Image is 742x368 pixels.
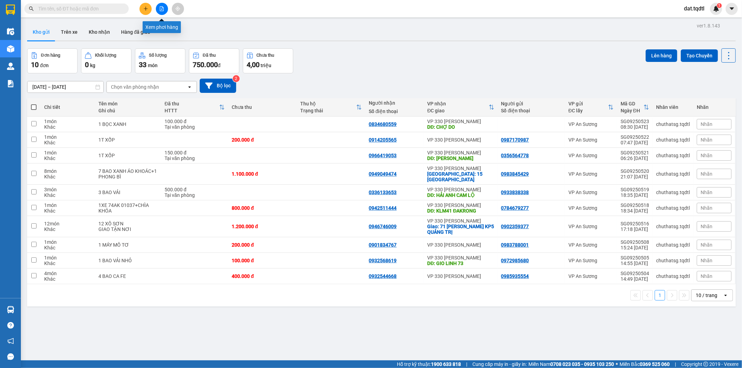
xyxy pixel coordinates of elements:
div: DĐ: CHỢ DO [427,124,494,130]
div: DĐ: KLM41 ĐAKRONG [427,208,494,214]
div: 1 món [44,134,92,140]
div: VP An Sương [568,242,614,248]
button: Đơn hàng10đơn [27,48,78,73]
div: 1 món [44,202,92,208]
div: SG09250516 [621,221,649,226]
span: 33 [139,61,146,69]
div: 4 BAO CA FE [99,273,158,279]
button: Tạo Chuyến [681,49,718,62]
button: file-add [156,3,168,15]
div: VP 330 [PERSON_NAME] [427,119,494,124]
div: 0972985680 [501,258,529,263]
div: SG09250504 [621,271,649,276]
span: | [466,360,467,368]
div: 0942511444 [369,205,397,211]
span: Nhãn [701,224,712,229]
div: DĐ: HỒ XÁ [427,155,494,161]
div: Người nhận [369,100,420,106]
div: chuthatsg.tqdtl [656,258,690,263]
span: Nhãn [701,153,712,158]
div: Số điện thoại [369,109,420,114]
span: ⚪️ [616,363,618,366]
span: Nhãn [701,205,712,211]
div: VP An Sương [568,205,614,211]
div: chuthatsg.tqdtl [656,153,690,158]
span: | [675,360,676,368]
div: Khác [44,174,92,179]
div: Số lượng [149,53,167,58]
span: dat.tqdtl [678,4,710,13]
svg: open [187,84,192,90]
span: món [148,63,158,68]
div: Khác [44,140,92,145]
th: Toggle SortBy [297,98,365,117]
div: 0987170987 [501,137,529,143]
div: ĐC lấy [568,108,608,113]
div: DĐ: GIO LINH 73 [427,261,494,266]
div: 14:55 [DATE] [621,261,649,266]
div: SG09250518 [621,202,649,208]
div: 3 BAO VẢI [99,190,158,195]
span: Miền Bắc [620,360,670,368]
div: chuthatsg.tqdtl [656,224,690,229]
button: Khối lượng0kg [81,48,131,73]
button: Bộ lọc [200,79,236,93]
div: Khác [44,124,92,130]
div: VP An Sương [568,258,614,263]
span: 4,00 [247,61,260,69]
button: Hàng đã giao [115,24,156,40]
span: Nhãn [701,190,712,195]
div: Đơn hàng [41,53,60,58]
div: 3 món [44,187,92,192]
div: 0784679277 [501,205,529,211]
div: VP 330 [PERSON_NAME] [427,150,494,155]
div: VP An Sương [568,121,614,127]
button: Số lượng33món [135,48,185,73]
div: 06:26 [DATE] [621,155,649,161]
div: SG09250520 [621,168,649,174]
span: Nhãn [701,258,712,263]
div: 21:07 [DATE] [621,174,649,179]
button: 1 [655,290,665,301]
div: VP 330 [PERSON_NAME] [427,218,494,224]
div: VP An Sương [568,273,614,279]
div: SG09250519 [621,187,649,192]
div: 0902359377 [501,224,529,229]
div: chuthatsg.tqdtl [656,190,690,195]
div: Ghi chú [99,108,158,113]
div: VP 330 [PERSON_NAME] [427,187,494,192]
div: 15:24 [DATE] [621,245,649,250]
span: Nhãn [701,137,712,143]
div: Giao: 15 ĐIỆN BIÊN PHỦ ĐÔNG HÀ [427,171,494,182]
input: Tìm tên, số ĐT hoặc mã đơn [38,5,120,13]
div: 8 món [44,168,92,174]
div: 1XE 74AK 01037+CHÌA KHÓA [99,202,158,214]
span: đ [218,63,221,68]
div: Chi tiết [44,104,92,110]
div: 0932568619 [369,258,397,263]
div: Khác [44,192,92,198]
div: 0336133653 [369,190,397,195]
div: 1 BAO VẢI NHỎ [99,258,158,263]
div: 17:18 [DATE] [621,226,649,232]
span: 0 [85,61,89,69]
div: 400.000 đ [232,273,293,279]
div: Ngày ĐH [621,108,644,113]
span: triệu [261,63,271,68]
img: warehouse-icon [7,306,14,313]
th: Toggle SortBy [424,98,497,117]
div: 14:49 [DATE] [621,276,649,282]
div: Người gửi [501,101,561,106]
div: SG09250505 [621,255,649,261]
div: 12 món [44,221,92,226]
button: Lên hàng [646,49,677,62]
div: SG09250508 [621,239,649,245]
div: 0983788001 [501,242,529,248]
div: 100.000 đ [165,119,225,124]
div: 10 / trang [696,292,717,299]
div: VP gửi [568,101,608,106]
span: đơn [40,63,49,68]
div: 500.000 đ [165,187,225,192]
div: VP An Sương [568,190,614,195]
div: Mã GD [621,101,644,106]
